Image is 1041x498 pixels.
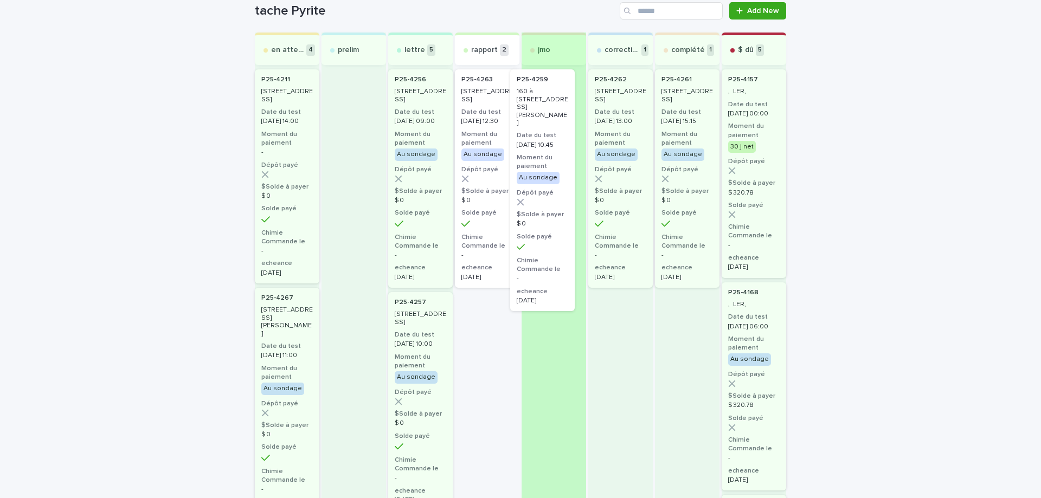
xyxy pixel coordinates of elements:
p: 2 [500,44,509,56]
input: Search [620,2,723,20]
h1: tache Pyrite [255,3,615,19]
p: rapport [471,46,498,55]
span: Add New [747,7,779,15]
a: Add New [729,2,786,20]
